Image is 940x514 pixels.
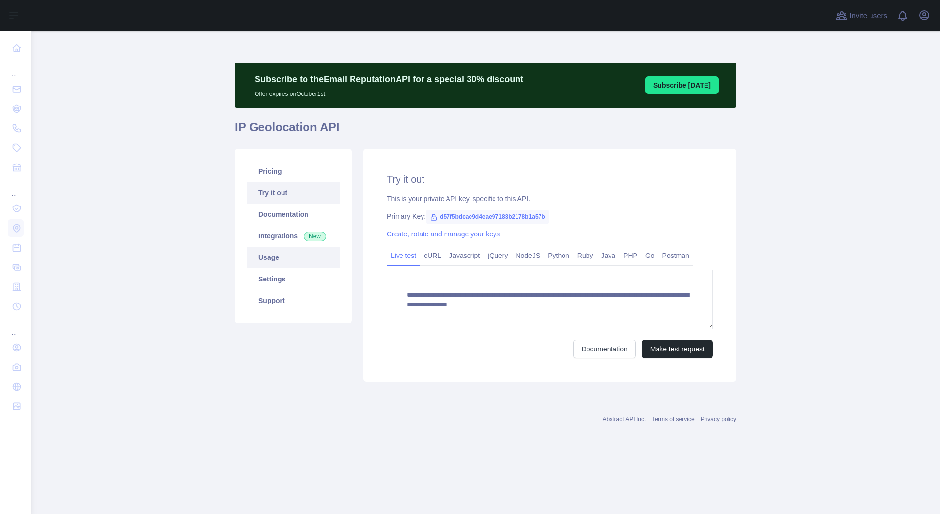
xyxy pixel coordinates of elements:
a: Usage [247,247,340,268]
p: Offer expires on October 1st. [255,86,523,98]
a: Try it out [247,182,340,204]
span: New [304,232,326,241]
div: ... [8,59,23,78]
a: Postman [658,248,693,263]
a: NodeJS [512,248,544,263]
button: Invite users [834,8,889,23]
a: cURL [420,248,445,263]
a: Create, rotate and manage your keys [387,230,500,238]
a: jQuery [484,248,512,263]
p: Subscribe to the Email Reputation API for a special 30 % discount [255,72,523,86]
a: Terms of service [652,416,694,422]
a: Live test [387,248,420,263]
h2: Try it out [387,172,713,186]
button: Subscribe [DATE] [645,76,719,94]
a: Java [597,248,620,263]
a: Go [641,248,658,263]
a: PHP [619,248,641,263]
a: Privacy policy [701,416,736,422]
a: Python [544,248,573,263]
a: Pricing [247,161,340,182]
a: Javascript [445,248,484,263]
a: Documentation [247,204,340,225]
div: Primary Key: [387,211,713,221]
div: This is your private API key, specific to this API. [387,194,713,204]
a: Support [247,290,340,311]
span: d57f5bdcae9d4eae97183b2178b1a57b [426,210,549,224]
button: Make test request [642,340,713,358]
div: ... [8,317,23,337]
a: Integrations New [247,225,340,247]
div: ... [8,178,23,198]
h1: IP Geolocation API [235,119,736,143]
a: Abstract API Inc. [603,416,646,422]
a: Ruby [573,248,597,263]
a: Settings [247,268,340,290]
span: Invite users [849,10,887,22]
a: Documentation [573,340,636,358]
